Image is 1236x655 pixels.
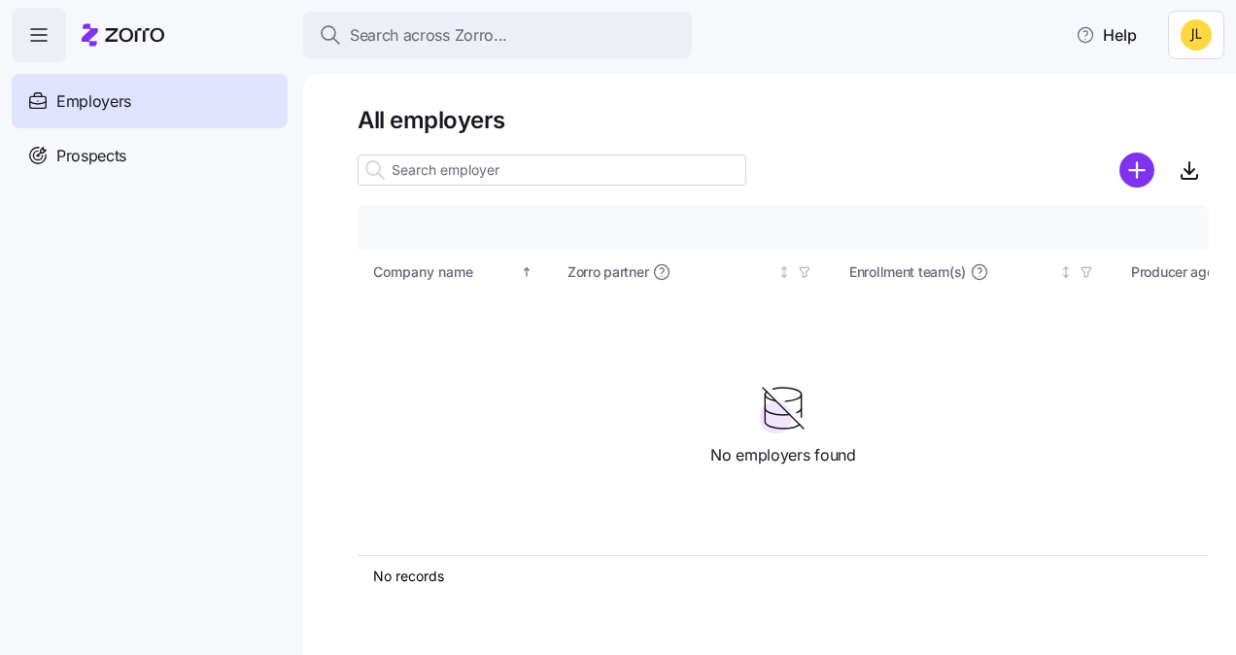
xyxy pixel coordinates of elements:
img: 4bbb7b38fb27464b0c02eb484b724bf2 [1181,19,1212,51]
button: Help [1060,16,1152,54]
span: Help [1076,23,1137,47]
h1: All employers [358,105,1209,135]
svg: add icon [1119,153,1154,188]
a: Employers [12,74,288,128]
span: Employers [56,89,131,114]
div: Not sorted [777,265,791,279]
th: Enrollment team(s)Not sorted [834,250,1116,294]
div: No records [373,567,1028,586]
span: Search across Zorro... [350,23,507,48]
button: Search across Zorro... [303,12,692,58]
span: No employers found [710,443,855,467]
span: Zorro partner [567,262,648,282]
span: Prospects [56,144,126,168]
div: Company name [373,261,517,283]
input: Search employer [358,155,746,186]
th: Zorro partnerNot sorted [552,250,834,294]
a: Prospects [12,128,288,183]
th: Company nameSorted ascending [358,250,552,294]
span: Enrollment team(s) [849,262,966,282]
div: Not sorted [1059,265,1073,279]
div: Sorted ascending [520,265,533,279]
